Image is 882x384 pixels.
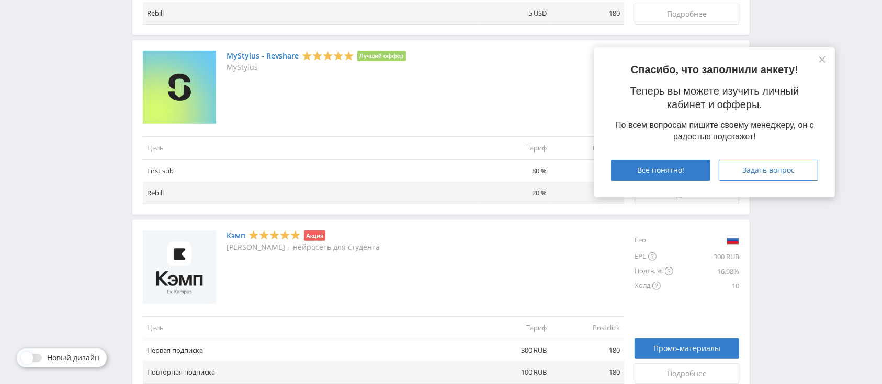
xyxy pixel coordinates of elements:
td: Первая подписка [143,339,478,362]
a: MyStylus - Revshare [227,52,299,60]
span: Промо-материалы [653,344,720,353]
td: Повторная подписка [143,361,478,383]
td: 20 % [478,182,551,204]
button: Задать вопрос [719,160,818,181]
td: 300 RUB [478,339,551,362]
span: Подробнее [667,190,707,198]
li: Лучший оффер [357,51,406,61]
div: По всем вопросам пишите своему менеджеру, он с радостью подскажет! [611,120,818,143]
td: 100 RUB [478,361,551,383]
td: First sub [143,159,478,182]
div: 16.98% [673,264,739,278]
td: Цель [143,317,478,339]
img: MyStylus - Revshare [143,51,216,124]
div: Холд [635,278,673,293]
td: Тариф [478,317,551,339]
li: Акция [304,230,325,241]
button: Все понятно! [611,160,710,181]
span: Новый дизайн [47,354,99,362]
a: Промо-материалы [635,338,739,359]
span: Все понятно! [637,166,684,174]
td: 180 [551,2,624,25]
div: 5 Stars [302,50,354,61]
div: 5 Stars [248,230,301,241]
div: 300 RUB [673,249,739,264]
td: 30 [551,159,624,182]
span: Подробнее [667,10,707,18]
td: Цель [143,137,478,159]
div: EPL [635,249,673,264]
p: Теперь вы можете изучить личный кабинет и офферы. [611,84,818,111]
td: 80 % [478,159,551,182]
p: [PERSON_NAME] – нейросеть для студента [227,243,380,251]
p: Спасибо, что заполнили анкету! [611,64,818,76]
td: Postclick [551,317,624,339]
img: Кэмп [143,230,216,304]
div: 10 [673,278,739,293]
div: Подтв. % [635,264,673,278]
span: Задать вопрос [742,166,795,174]
td: 180 [551,339,624,362]
a: Кэмп [227,231,245,240]
p: MyStylus [227,63,406,72]
td: 5 USD [478,2,551,25]
div: Гео [635,230,673,249]
td: Тариф [478,137,551,159]
td: Rebill [143,182,478,204]
span: Подробнее [667,369,707,378]
td: Postclick [551,137,624,159]
td: 180 [551,361,624,383]
a: Подробнее [635,4,739,25]
a: Подробнее [635,363,739,384]
td: 180 [551,182,624,204]
td: Rebill [143,2,478,25]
